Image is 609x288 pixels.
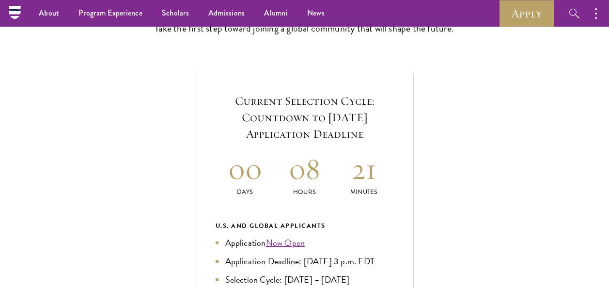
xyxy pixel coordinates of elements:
[216,236,394,250] li: Application
[216,221,394,231] div: U.S. and Global Applicants
[216,187,275,197] p: Days
[155,20,455,36] p: Take the first step toward joining a global community that will shape the future.
[216,273,394,287] li: Selection Cycle: [DATE] – [DATE]
[216,151,275,187] h2: 00
[334,151,394,187] h2: 21
[275,187,334,197] p: Hours
[334,187,394,197] p: Minutes
[275,151,334,187] h2: 08
[216,93,394,142] h5: Current Selection Cycle: Countdown to [DATE] Application Deadline
[216,255,394,268] li: Application Deadline: [DATE] 3 p.m. EDT
[266,236,305,249] a: Now Open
